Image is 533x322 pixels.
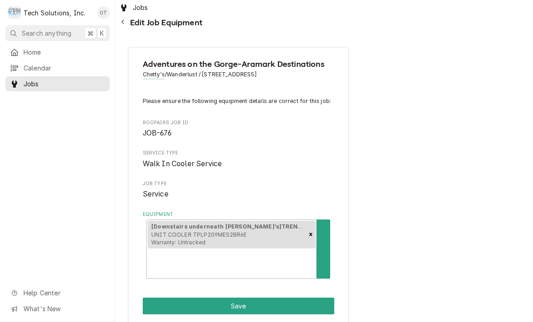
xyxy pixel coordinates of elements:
[143,190,168,198] span: Service
[5,76,110,91] a: Jobs
[23,304,104,313] span: What's New
[143,119,334,139] div: Roopairs Job ID
[5,61,110,75] a: Calendar
[143,149,334,169] div: Service Type
[151,223,311,230] strong: [Downstairs underneath [PERSON_NAME]’s] TRENTON
[143,159,334,169] span: Service Type
[8,6,21,19] div: T
[143,129,172,137] span: JOB-676
[5,45,110,60] a: Home
[306,221,316,249] div: Remove [object Object]
[23,288,104,298] span: Help Center
[5,25,110,41] button: Search anything⌘K
[143,180,334,187] span: Job Type
[143,211,334,218] label: Equipment
[143,70,334,79] span: Address
[23,79,105,89] span: Jobs
[22,28,71,38] span: Search anything
[23,47,105,57] span: Home
[317,219,330,279] button: Create New Equipment
[23,63,105,73] span: Calendar
[143,180,334,200] div: Job Type
[143,211,334,279] div: Equipment
[5,301,110,316] a: Go to What's New
[143,97,334,105] p: Please ensure the following equipment details are correct for this job:
[97,6,110,19] div: Otis Tooley's Avatar
[133,3,148,12] span: Jobs
[143,58,334,70] span: Name
[5,285,110,300] a: Go to Help Center
[8,6,21,19] div: Tech Solutions, Inc.'s Avatar
[143,159,222,168] span: Walk In Cooler Service
[100,28,104,38] span: K
[143,298,334,314] div: Button Group Row
[87,28,94,38] span: ⌘
[143,58,334,86] div: Client Information
[143,128,334,139] span: Roopairs Job ID
[143,119,334,126] span: Roopairs Job ID
[97,6,110,19] div: OT
[143,298,334,314] div: Button Group
[130,18,202,27] span: Edit Job Equipment
[143,149,334,157] span: Service Type
[143,189,334,200] span: Job Type
[23,8,85,18] div: Tech Solutions, Inc.
[143,298,334,314] button: Save
[151,231,247,246] span: UNIT COOLER TPLP209MES2BR6E Warranty: Untracked
[116,15,130,29] button: Navigate back
[143,97,334,279] div: Job Equipment Summary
